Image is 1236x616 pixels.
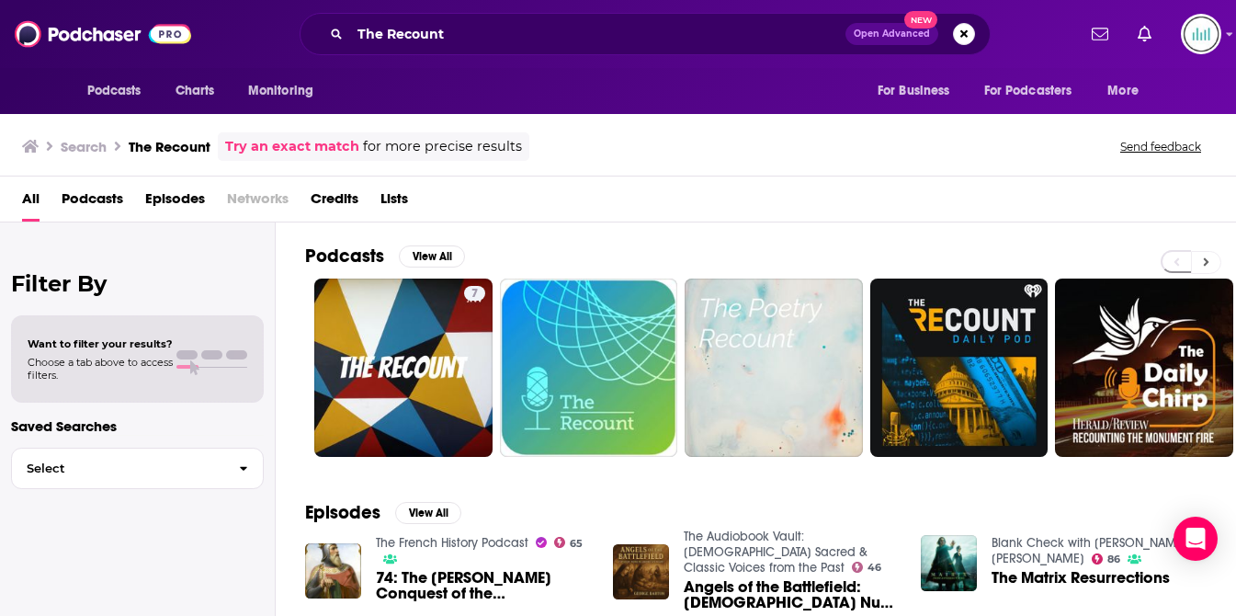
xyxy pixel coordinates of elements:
[684,579,899,610] a: Angels of the Battlefield: Catholic Nuns Who Served in America’s Wars (George Barton Audiobook) P...
[1115,139,1207,154] button: Send feedback
[1092,553,1121,565] a: 86
[1174,517,1218,561] div: Open Intercom Messenger
[62,184,123,222] a: Podcasts
[129,138,210,155] h3: The Recount
[248,78,313,104] span: Monitoring
[867,564,881,572] span: 46
[1130,18,1159,50] a: Show notifications dropdown
[11,270,264,297] h2: Filter By
[350,19,845,49] input: Search podcasts, credits, & more...
[854,29,930,39] span: Open Advanced
[28,356,173,382] span: Choose a tab above to access filters.
[74,74,165,108] button: open menu
[300,13,991,55] div: Search podcasts, credits, & more...
[376,570,591,601] span: 74: The [PERSON_NAME] Conquest of the Mediterranean Complete
[61,138,107,155] h3: Search
[22,184,40,222] a: All
[314,279,493,457] a: 7
[305,543,361,599] img: 74: The Norman Conquest of the Mediterranean Complete
[11,417,264,435] p: Saved Searches
[984,78,1072,104] span: For Podcasters
[1107,555,1120,564] span: 86
[176,78,215,104] span: Charts
[235,74,337,108] button: open menu
[376,535,528,551] a: The French History Podcast
[225,136,359,157] a: Try an exact match
[11,448,264,489] button: Select
[613,544,669,600] img: Angels of the Battlefield: Catholic Nuns Who Served in America’s Wars (George Barton Audiobook) P...
[865,74,973,108] button: open menu
[570,540,583,548] span: 65
[1107,78,1139,104] span: More
[471,285,478,303] span: 7
[164,74,226,108] a: Charts
[395,502,461,524] button: View All
[399,245,465,268] button: View All
[87,78,142,104] span: Podcasts
[305,245,384,268] h2: Podcasts
[845,23,938,45] button: Open AdvancedNew
[12,462,224,474] span: Select
[992,570,1170,586] a: The Matrix Resurrections
[878,78,950,104] span: For Business
[554,537,584,548] a: 65
[1181,14,1221,54] button: Show profile menu
[1094,74,1162,108] button: open menu
[305,501,380,524] h2: Episodes
[15,17,191,51] img: Podchaser - Follow, Share and Rate Podcasts
[305,245,465,268] a: PodcastsView All
[376,570,591,601] a: 74: The Norman Conquest of the Mediterranean Complete
[1181,14,1221,54] img: User Profile
[145,184,205,222] a: Episodes
[28,337,173,350] span: Want to filter your results?
[380,184,408,222] a: Lists
[921,535,977,591] img: The Matrix Resurrections
[904,11,937,29] span: New
[1084,18,1116,50] a: Show notifications dropdown
[227,184,289,222] span: Networks
[464,286,485,301] a: 7
[852,562,882,573] a: 46
[311,184,358,222] a: Credits
[972,74,1099,108] button: open menu
[992,535,1199,566] a: Blank Check with Griffin & David
[305,501,461,524] a: EpisodesView All
[684,529,867,576] a: The Audiobook Vault: Catholic Sacred & Classic Voices from the Past
[363,136,522,157] span: for more precise results
[1181,14,1221,54] span: Logged in as podglomerate
[684,579,899,610] span: Angels of the Battlefield: [DEMOGRAPHIC_DATA] Nuns Who Served in [GEOGRAPHIC_DATA]’s Wars ([PERSO...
